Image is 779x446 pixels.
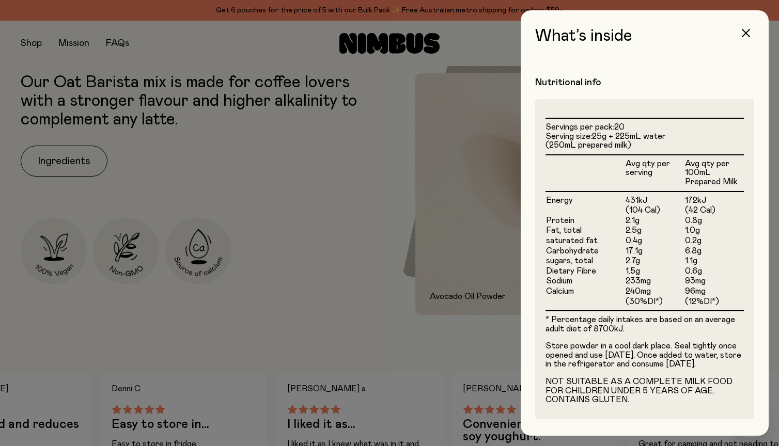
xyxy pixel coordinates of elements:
td: 2.1g [625,216,684,226]
th: Avg qty per serving [625,155,684,192]
p: * Percentage daily intakes are based on an average adult diet of 8700kJ. [546,315,744,333]
td: (42 Cal) [684,205,744,216]
th: Avg qty per 100mL Prepared Milk [684,155,744,192]
td: 6.8g [684,246,744,257]
span: 25g + 225mL water (250mL prepared milk) [546,132,666,150]
span: Calcium [546,287,574,295]
span: 20 [614,123,625,131]
td: 93mg [684,276,744,286]
td: 96mg [684,286,744,297]
li: Servings per pack: [546,123,744,132]
p: NOT SUITABLE AS A COMPLETE MILK FOOD FOR CHILDREN UNDER 5 YEARS OF AGE. CONTAINS GLUTEN. [546,377,744,405]
span: Carbohydrate [546,247,599,255]
span: Dietary Fibre [546,267,596,275]
td: 0.4g [625,236,684,246]
span: Protein [546,216,574,225]
p: Store powder in a cool dark place. Seal tightly once opened and use [DATE]. Once added to water, ... [546,342,744,369]
td: 172kJ [684,192,744,206]
td: (30%DI*) [625,297,684,311]
td: 1.0g [684,226,744,236]
li: Serving size: [546,132,744,150]
span: Fat, total [546,226,582,234]
span: Energy [546,196,573,204]
td: 2.7g [625,256,684,266]
td: 2.5g [625,226,684,236]
td: (104 Cal) [625,205,684,216]
td: 431kJ [625,192,684,206]
td: (12%DI*) [684,297,744,311]
span: sugars, total [546,257,593,265]
h4: Nutritional info [535,76,754,89]
td: 233mg [625,276,684,286]
td: 240mg [625,286,684,297]
h3: What’s inside [535,27,754,56]
td: 0.6g [684,266,744,277]
td: 1.5g [625,266,684,277]
td: 0.2g [684,236,744,246]
span: Sodium [546,277,572,285]
span: saturated fat [546,236,598,245]
td: 1.1g [684,256,744,266]
td: 0.8g [684,216,744,226]
td: 17.1g [625,246,684,257]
